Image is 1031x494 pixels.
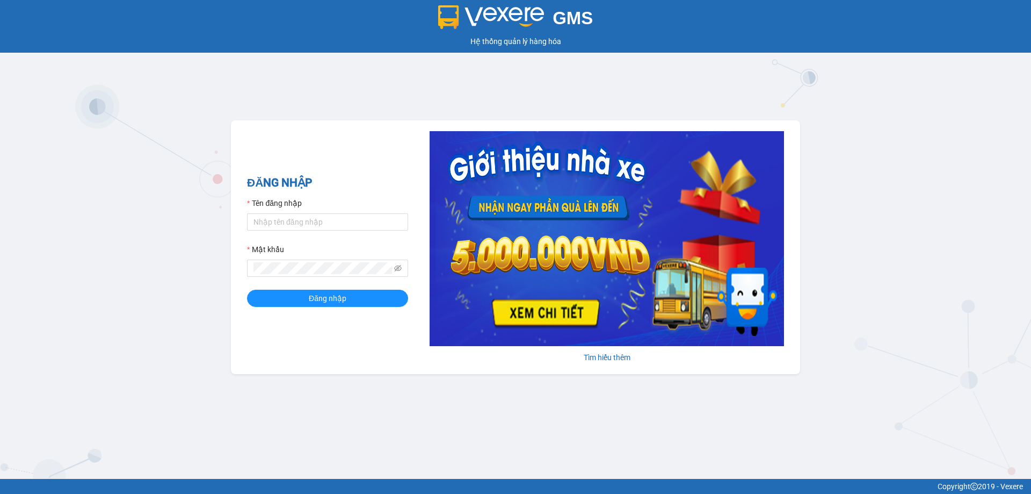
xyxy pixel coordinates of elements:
button: Đăng nhập [247,290,408,307]
label: Mật khẩu [247,244,284,255]
div: Tìm hiểu thêm [430,352,784,363]
span: GMS [553,8,593,28]
h2: ĐĂNG NHẬP [247,174,408,192]
span: Đăng nhập [309,292,346,304]
div: Hệ thống quản lý hàng hóa [3,35,1028,47]
img: logo 2 [438,5,544,29]
input: Tên đăng nhập [247,213,408,231]
div: Copyright 2019 - Vexere [8,481,1023,492]
span: copyright [970,483,978,490]
label: Tên đăng nhập [247,197,302,209]
span: eye-invisible [394,264,402,272]
img: banner-0 [430,131,784,346]
input: Mật khẩu [253,262,392,274]
a: GMS [438,16,593,25]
